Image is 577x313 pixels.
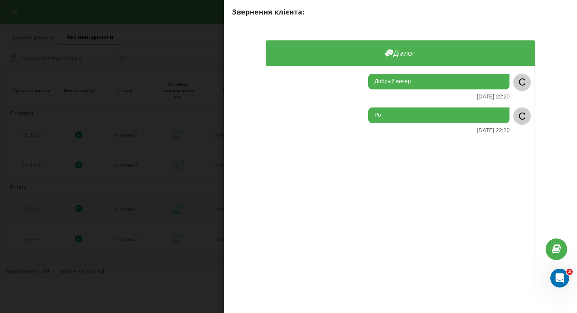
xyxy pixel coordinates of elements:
[513,107,531,125] div: C
[368,107,509,123] div: Ро
[477,127,509,134] div: [DATE] 22:20
[550,269,569,288] iframe: Intercom live chat
[368,74,509,89] div: Добрый вечер
[477,93,509,100] div: [DATE] 22:20
[566,269,573,275] span: 3
[266,40,535,66] div: Діалог
[232,7,569,17] div: Звернення клієнта:
[513,74,531,91] div: C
